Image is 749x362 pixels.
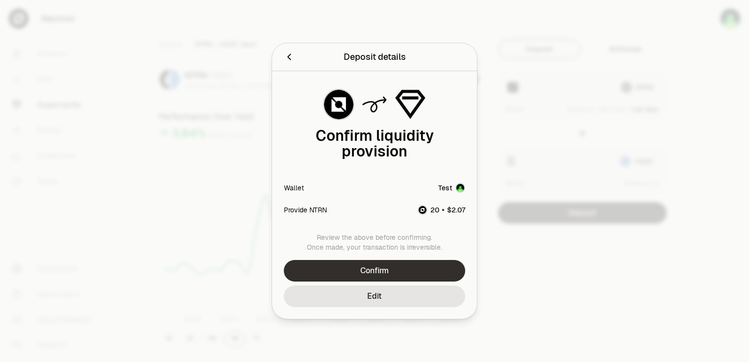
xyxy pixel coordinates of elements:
div: Review the above before confirming. Once made, your transaction is irreversible. [284,233,465,252]
button: TestAccount Image [438,183,465,193]
div: Wallet [284,183,304,193]
div: Confirm liquidity provision [284,128,465,159]
img: Account Image [456,184,464,192]
div: Provide NTRN [284,205,327,215]
img: NTRN Logo [324,90,353,119]
button: Edit [284,285,465,307]
button: Back [284,50,295,64]
img: NTRN Logo [419,206,426,214]
div: Deposit details [344,50,406,64]
button: Confirm [284,260,465,282]
div: Test [438,183,452,193]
